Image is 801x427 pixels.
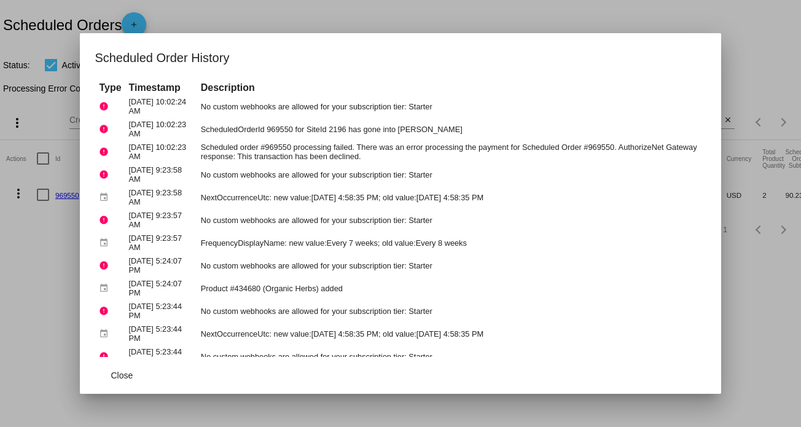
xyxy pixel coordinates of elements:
[198,278,705,299] td: Product #434680 (Organic Herbs) added
[99,120,114,139] mat-icon: error
[95,364,149,386] button: Close dialog
[198,300,705,322] td: No custom webhooks are allowed for your subscription tier: Starter
[126,81,197,95] th: Timestamp
[126,232,197,254] td: [DATE] 9:23:57 AM
[126,278,197,299] td: [DATE] 5:24:07 PM
[126,346,197,367] td: [DATE] 5:23:44 PM
[198,164,705,186] td: No custom webhooks are allowed for your subscription tier: Starter
[198,232,705,254] td: FrequencyDisplayName: new value:Every 7 weeks; old value:Every 8 weeks
[198,255,705,276] td: No custom webhooks are allowed for your subscription tier: Starter
[198,323,705,345] td: NextOccurrenceUtc: new value:[DATE] 4:58:35 PM; old value:[DATE] 4:58:35 PM
[126,164,197,186] td: [DATE] 9:23:58 AM
[126,323,197,345] td: [DATE] 5:23:44 PM
[99,188,114,207] mat-icon: event
[99,347,114,366] mat-icon: error
[99,256,114,275] mat-icon: error
[99,165,114,184] mat-icon: error
[96,81,124,95] th: Type
[126,187,197,208] td: [DATE] 9:23:58 AM
[198,96,705,117] td: No custom webhooks are allowed for your subscription tier: Starter
[198,210,705,231] td: No custom webhooks are allowed for your subscription tier: Starter
[99,97,114,116] mat-icon: error
[99,324,114,343] mat-icon: event
[198,119,705,140] td: ScheduledOrderId 969550 for SiteId 2196 has gone into [PERSON_NAME]
[126,300,197,322] td: [DATE] 5:23:44 PM
[198,187,705,208] td: NextOccurrenceUtc: new value:[DATE] 4:58:35 PM; old value:[DATE] 4:58:35 PM
[99,211,114,230] mat-icon: error
[126,96,197,117] td: [DATE] 10:02:24 AM
[126,141,197,163] td: [DATE] 10:02:23 AM
[198,81,705,95] th: Description
[95,48,706,68] h1: Scheduled Order History
[99,302,114,321] mat-icon: error
[99,279,114,298] mat-icon: event
[126,255,197,276] td: [DATE] 5:24:07 PM
[198,141,705,163] td: Scheduled order #969550 processing failed. There was an error processing the payment for Schedule...
[126,119,197,140] td: [DATE] 10:02:23 AM
[126,210,197,231] td: [DATE] 9:23:57 AM
[99,143,114,162] mat-icon: error
[99,233,114,253] mat-icon: event
[198,346,705,367] td: No custom webhooks are allowed for your subscription tier: Starter
[111,370,133,380] span: Close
